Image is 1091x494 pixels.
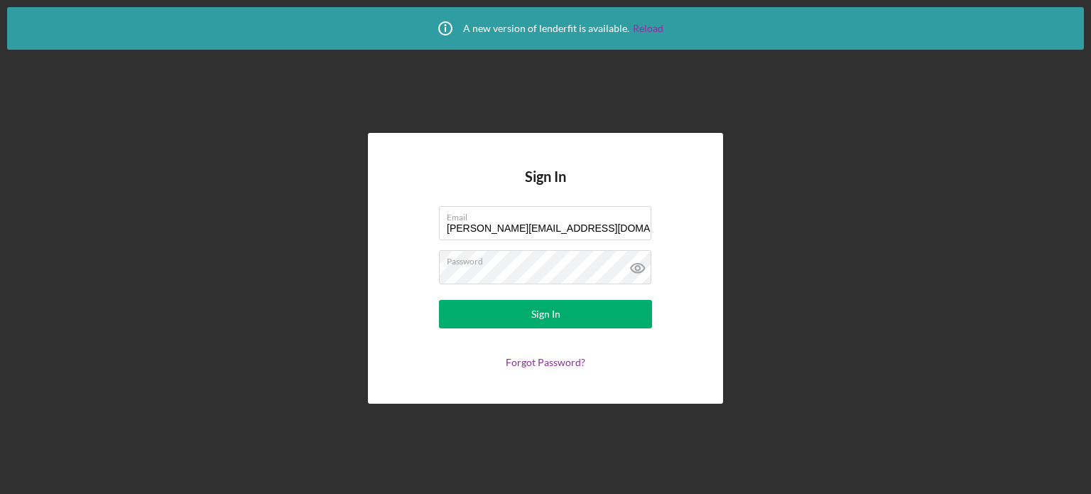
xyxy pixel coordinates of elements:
label: Password [447,251,651,267]
a: Reload [633,23,663,34]
label: Email [447,207,651,222]
h4: Sign In [525,168,566,206]
a: Forgot Password? [506,356,585,368]
button: Sign In [439,300,652,328]
div: Sign In [531,300,560,328]
div: A new version of lenderfit is available. [428,11,663,46]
